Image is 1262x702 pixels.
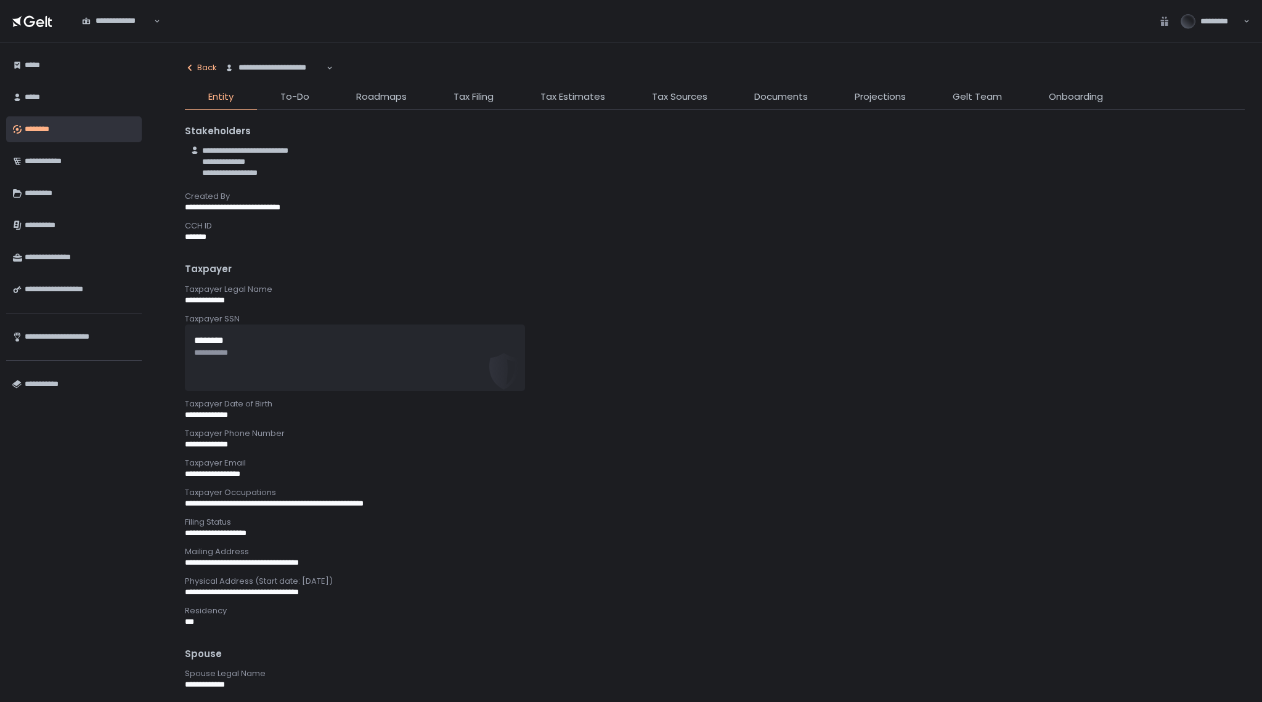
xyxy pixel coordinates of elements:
div: CCH ID [185,220,1245,232]
span: Tax Filing [454,90,494,104]
div: Taxpayer Legal Name [185,284,1245,295]
div: Taxpayer Email [185,458,1245,469]
input: Search for option [225,73,325,86]
span: Gelt Team [953,90,1002,104]
div: Stakeholders [185,124,1245,139]
div: Spouse [185,647,1245,661]
div: Taxpayer Phone Number [185,428,1245,439]
div: Taxpayer [185,262,1245,276]
span: Onboarding [1049,90,1103,104]
div: Spouse Legal Name [185,668,1245,679]
div: Filing Status [185,517,1245,528]
div: Residency [185,605,1245,616]
div: Search for option [74,9,160,34]
div: Mailing Address [185,546,1245,557]
span: Entity [208,90,234,104]
div: Search for option [217,55,333,81]
div: Taxpayer SSN [185,313,1245,325]
div: Created By [185,191,1245,202]
button: Back [185,55,217,80]
span: Tax Estimates [540,90,605,104]
span: Tax Sources [652,90,707,104]
div: Taxpayer Date of Birth [185,398,1245,409]
div: Physical Address (Start date: [DATE]) [185,576,1245,587]
div: Taxpayer Occupations [185,487,1245,498]
span: Roadmaps [356,90,407,104]
div: Back [185,62,217,73]
span: Documents [754,90,808,104]
span: Projections [855,90,906,104]
span: To-Do [280,90,309,104]
input: Search for option [82,26,153,39]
